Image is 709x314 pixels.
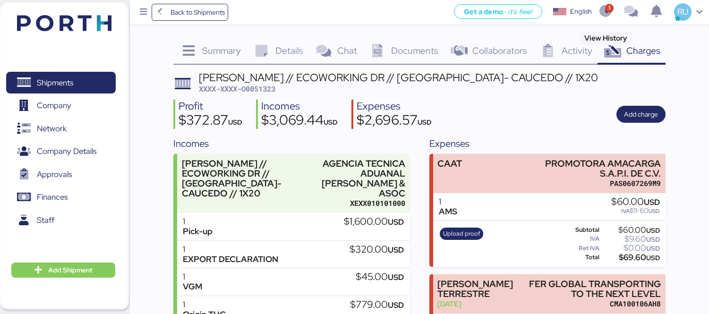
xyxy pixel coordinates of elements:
[611,197,660,207] div: $60.00
[261,113,338,129] div: $3,069.44
[357,100,432,113] div: Expenses
[316,198,405,208] div: XEXX010101000
[324,118,338,127] span: USD
[350,300,404,310] div: $779.00
[182,159,312,199] div: [PERSON_NAME] // ECOWORKING DR // [GEOGRAPHIC_DATA]- CAUCEDO // 1X20
[601,236,660,243] div: $9.60
[388,217,404,227] span: USD
[527,299,661,309] div: CMA100106AH8
[429,136,666,151] div: Expenses
[440,228,483,240] button: Upload proof
[6,118,116,139] a: Network
[558,236,599,242] div: IVA
[611,207,660,214] div: $9.60
[37,99,71,112] span: Company
[173,136,410,151] div: Incomes
[199,72,598,83] div: [PERSON_NAME] // ECOWORKING DR // [GEOGRAPHIC_DATA]- CAUCEDO // 1X20
[6,163,116,185] a: Approvals
[48,264,93,276] span: Add Shipment
[388,300,404,310] span: USD
[443,229,480,239] span: Upload proof
[527,279,661,299] div: FER GLOBAL TRANSPORTING TO THE NEXT LEVEL
[472,44,527,57] span: Collaborators
[391,44,438,57] span: Documents
[646,226,660,235] span: USD
[199,84,275,93] span: XXXX-XXXX-O0051323
[558,227,599,233] div: Subtotal
[357,113,432,129] div: $2,696.57
[388,245,404,255] span: USD
[646,235,660,244] span: USD
[527,159,661,178] div: PROMOTORA AMACARGA S.A.P.I. DE C.V.
[183,245,278,255] div: 1
[527,178,661,188] div: PAS0607269M9
[228,118,242,127] span: USD
[616,106,666,123] button: Add charge
[261,100,338,113] div: Incomes
[677,6,688,18] span: RU
[558,254,599,261] div: Total
[183,300,226,310] div: 1
[183,227,213,237] div: Pick-up
[337,44,357,57] span: Chat
[179,113,242,129] div: $372.87
[202,44,241,57] span: Summary
[344,217,404,227] div: $1,600.00
[171,7,225,18] span: Back to Shipments
[37,76,73,90] span: Shipments
[183,217,213,227] div: 1
[437,299,522,309] div: [DATE]
[388,272,404,282] span: USD
[37,168,72,181] span: Approvals
[6,187,116,208] a: Finances
[624,109,658,120] span: Add charge
[558,245,599,252] div: Ret IVA
[11,263,115,278] button: Add Shipment
[646,254,660,262] span: USD
[626,44,660,57] span: Charges
[6,141,116,162] a: Company Details
[570,7,592,17] div: English
[437,159,462,169] div: CAAT
[183,272,202,282] div: 1
[152,4,229,21] a: Back to Shipments
[649,207,660,215] span: USD
[183,255,278,264] div: EXPORT DECLARATION
[356,272,404,282] div: $45.00
[350,245,404,255] div: $320.00
[37,190,68,204] span: Finances
[644,197,660,207] span: USD
[439,197,457,207] div: 1
[439,207,457,217] div: AMS
[37,144,96,158] span: Company Details
[6,209,116,231] a: Staff
[6,72,116,93] a: Shipments
[37,213,54,227] span: Staff
[6,95,116,117] a: Company
[601,245,660,252] div: $0.00
[183,282,202,292] div: VGM
[418,118,432,127] span: USD
[621,207,630,215] span: IVA
[562,44,592,57] span: Activity
[37,122,67,136] span: Network
[275,44,303,57] span: Details
[601,254,660,261] div: $69.60
[179,100,242,113] div: Profit
[136,4,152,20] button: Menu
[437,279,522,299] div: [PERSON_NAME] TERRESTRE
[646,244,660,253] span: USD
[316,159,405,199] div: AGENCIA TECNICA ADUANAL [PERSON_NAME] & ASOC
[601,227,660,234] div: $60.00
